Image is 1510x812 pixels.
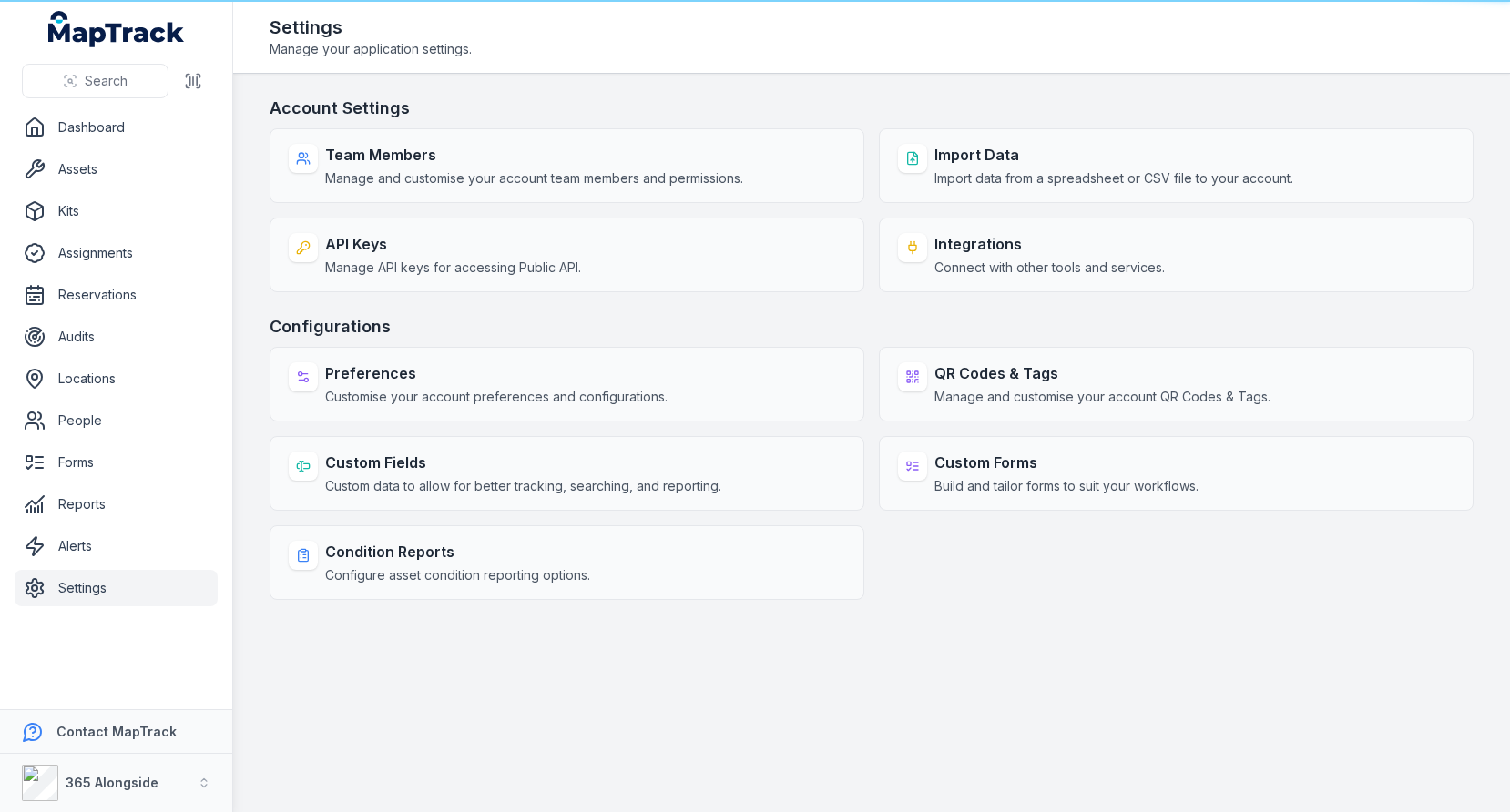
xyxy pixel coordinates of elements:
span: Build and tailor forms to suit your workflows. [934,477,1199,495]
a: Assignments [15,235,218,271]
a: Custom FieldsCustom data to allow for better tracking, searching, and reporting. [270,436,864,511]
strong: API Keys [325,233,581,255]
a: Team MembersManage and customise your account team members and permissions. [270,128,864,203]
span: Connect with other tools and services. [934,259,1165,277]
span: Custom data to allow for better tracking, searching, and reporting. [325,477,721,495]
a: QR Codes & TagsManage and customise your account QR Codes & Tags. [879,347,1474,421]
h3: Configurations [270,314,1474,340]
a: Forms [15,444,218,481]
a: Custom FormsBuild and tailor forms to suit your workflows. [879,436,1474,511]
a: MapTrack [48,11,185,47]
a: PreferencesCustomise your account preferences and configurations. [270,347,864,421]
span: Customise your account preferences and configurations. [325,388,668,406]
strong: Import Data [934,144,1293,166]
span: Manage and customise your account team members and permissions. [325,169,743,188]
strong: 365 Alongside [66,775,158,790]
a: Kits [15,193,218,229]
span: Manage and customise your account QR Codes & Tags. [934,388,1270,406]
a: Locations [15,360,218,397]
strong: Condition Reports [325,541,590,563]
button: Search [22,64,168,98]
span: Search [85,72,128,90]
span: Configure asset condition reporting options. [325,566,590,584]
a: Reports [15,486,218,523]
strong: Preferences [325,362,668,384]
a: Condition ReportsConfigure asset condition reporting options. [270,525,864,600]
span: Manage API keys for accessing Public API. [325,259,581,277]
a: Settings [15,570,218,606]
strong: Integrations [934,233,1165,255]
strong: Team Members [325,144,743,166]
a: Audits [15,319,218,355]
strong: QR Codes & Tags [934,362,1270,384]
strong: Contact MapTrack [56,724,177,739]
span: Manage your application settings. [270,40,472,58]
a: Dashboard [15,109,218,146]
a: Assets [15,151,218,188]
h3: Account Settings [270,96,1474,121]
span: Import data from a spreadsheet or CSV file to your account. [934,169,1293,188]
a: Reservations [15,277,218,313]
a: People [15,402,218,439]
strong: Custom Forms [934,452,1199,473]
a: Alerts [15,528,218,564]
a: Import DataImport data from a spreadsheet or CSV file to your account. [879,128,1474,203]
strong: Custom Fields [325,452,721,473]
h2: Settings [270,15,472,40]
a: IntegrationsConnect with other tools and services. [879,218,1474,292]
a: API KeysManage API keys for accessing Public API. [270,218,864,292]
